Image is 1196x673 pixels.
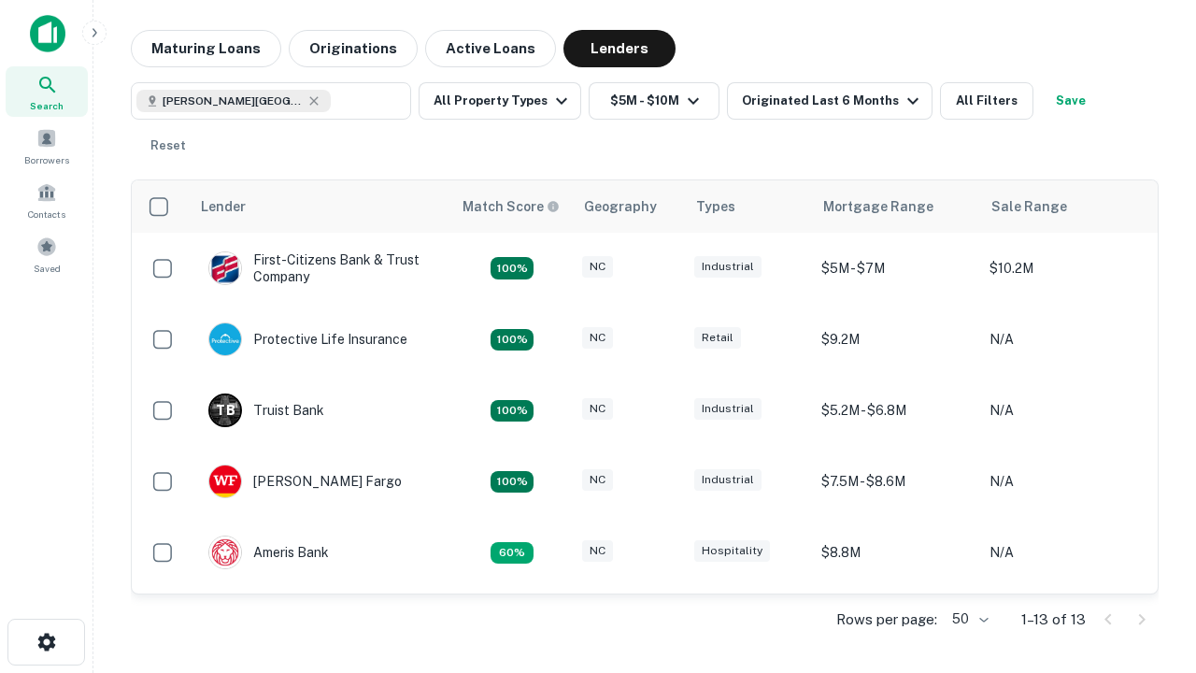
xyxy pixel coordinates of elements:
[696,195,735,218] div: Types
[451,180,573,233] th: Capitalize uses an advanced AI algorithm to match your search with the best lender. The match sco...
[812,588,980,659] td: $9.2M
[28,207,65,222] span: Contacts
[208,465,402,498] div: [PERSON_NAME] Fargo
[6,229,88,279] a: Saved
[289,30,418,67] button: Originations
[980,588,1148,659] td: N/A
[138,127,198,165] button: Reset
[694,469,762,491] div: Industrial
[991,195,1067,218] div: Sale Range
[940,82,1033,120] button: All Filters
[980,446,1148,517] td: N/A
[463,196,556,217] h6: Match Score
[208,322,407,356] div: Protective Life Insurance
[208,394,324,427] div: Truist Bank
[980,304,1148,375] td: N/A
[980,375,1148,446] td: N/A
[1103,464,1196,553] iframe: Chat Widget
[30,98,64,113] span: Search
[463,196,560,217] div: Capitalize uses an advanced AI algorithm to match your search with the best lender. The match sco...
[694,540,770,562] div: Hospitality
[34,261,61,276] span: Saved
[823,195,933,218] div: Mortgage Range
[584,195,657,218] div: Geography
[208,251,433,285] div: First-citizens Bank & Trust Company
[812,180,980,233] th: Mortgage Range
[209,465,241,497] img: picture
[190,180,451,233] th: Lender
[216,401,235,421] p: T B
[24,152,69,167] span: Borrowers
[208,536,329,569] div: Ameris Bank
[836,609,937,631] p: Rows per page:
[685,180,812,233] th: Types
[980,233,1148,304] td: $10.2M
[582,469,613,491] div: NC
[694,256,762,278] div: Industrial
[980,180,1148,233] th: Sale Range
[6,66,88,117] a: Search
[491,329,534,351] div: Matching Properties: 2, hasApolloMatch: undefined
[945,606,991,633] div: 50
[491,400,534,422] div: Matching Properties: 3, hasApolloMatch: undefined
[6,121,88,171] a: Borrowers
[30,15,65,52] img: capitalize-icon.png
[694,327,741,349] div: Retail
[582,327,613,349] div: NC
[812,233,980,304] td: $5M - $7M
[6,175,88,225] a: Contacts
[163,93,303,109] span: [PERSON_NAME][GEOGRAPHIC_DATA], [GEOGRAPHIC_DATA]
[727,82,933,120] button: Originated Last 6 Months
[589,82,719,120] button: $5M - $10M
[573,180,685,233] th: Geography
[582,540,613,562] div: NC
[209,252,241,284] img: picture
[201,195,246,218] div: Lender
[582,398,613,420] div: NC
[812,446,980,517] td: $7.5M - $8.6M
[980,517,1148,588] td: N/A
[209,537,241,568] img: picture
[742,90,924,112] div: Originated Last 6 Months
[812,375,980,446] td: $5.2M - $6.8M
[582,256,613,278] div: NC
[1021,609,1086,631] p: 1–13 of 13
[1041,82,1101,120] button: Save your search to get updates of matches that match your search criteria.
[563,30,676,67] button: Lenders
[812,517,980,588] td: $8.8M
[491,471,534,494] div: Matching Properties: 2, hasApolloMatch: undefined
[425,30,556,67] button: Active Loans
[491,542,534,565] div: Matching Properties: 1, hasApolloMatch: undefined
[812,304,980,375] td: $9.2M
[491,257,534,279] div: Matching Properties: 2, hasApolloMatch: undefined
[419,82,581,120] button: All Property Types
[131,30,281,67] button: Maturing Loans
[694,398,762,420] div: Industrial
[209,323,241,355] img: picture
